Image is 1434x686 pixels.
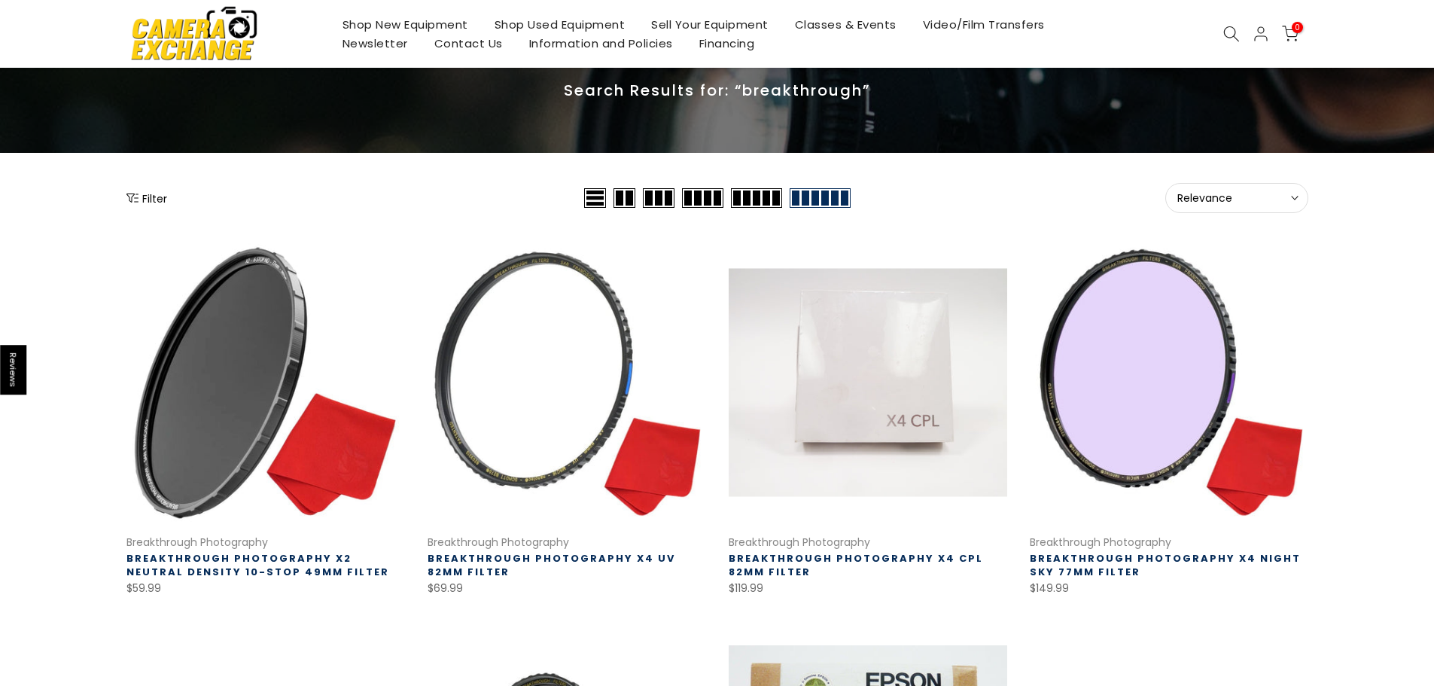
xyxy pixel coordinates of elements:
[481,15,638,34] a: Shop Used Equipment
[428,535,569,550] a: Breakthrough Photography
[516,34,686,53] a: Information and Policies
[686,34,768,53] a: Financing
[428,551,675,579] a: Breakthrough Photography X4 UV 82mm Filter
[1165,183,1308,213] button: Relevance
[729,535,870,550] a: Breakthrough Photography
[126,535,268,550] a: Breakthrough Photography
[329,34,421,53] a: Newsletter
[1030,579,1308,598] div: $149.99
[1030,551,1301,579] a: Breakthrough Photography X4 Night Sky 77mm Filter
[428,579,706,598] div: $69.99
[126,81,1308,100] p: Search Results for: “breakthrough”
[1030,535,1171,550] a: Breakthrough Photography
[126,191,167,206] button: Show filters
[1282,26,1299,42] a: 0
[729,551,983,579] a: Breakthrough Photography X4 CPL 82mm Filter
[329,15,481,34] a: Shop New Equipment
[1292,22,1303,33] span: 0
[421,34,516,53] a: Contact Us
[126,579,405,598] div: $59.99
[638,15,782,34] a: Sell Your Equipment
[909,15,1058,34] a: Video/Film Transfers
[1177,191,1296,205] span: Relevance
[729,579,1007,598] div: $119.99
[126,551,389,579] a: Breakthrough Photography X2 Neutral Density 10-Stop 49mm Filter
[781,15,909,34] a: Classes & Events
